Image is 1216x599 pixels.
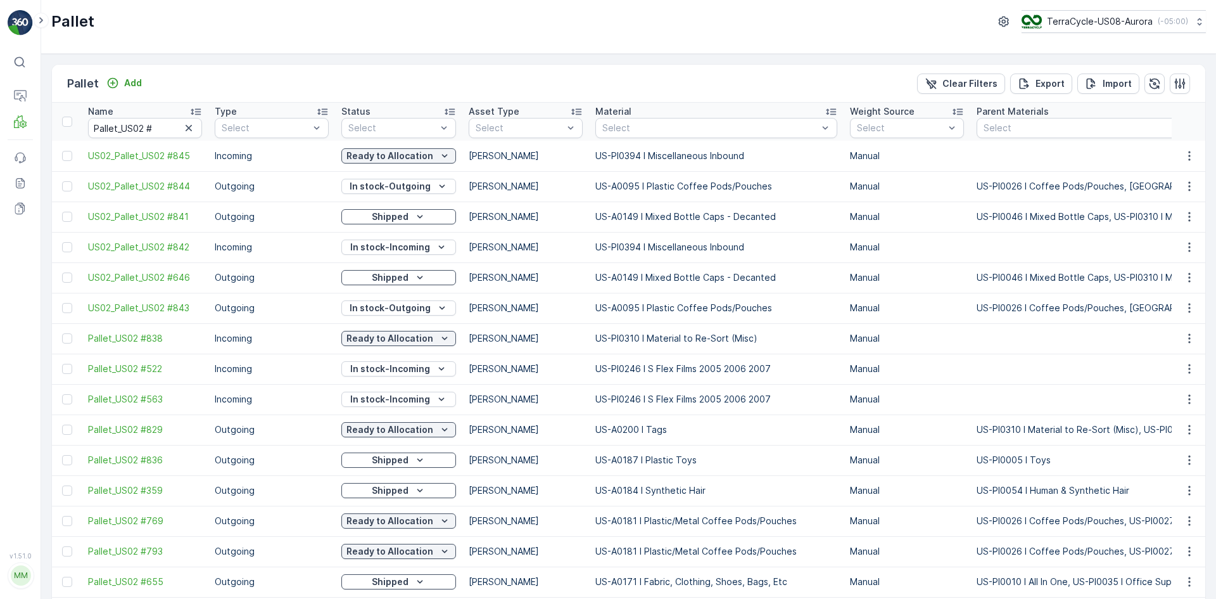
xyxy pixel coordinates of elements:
[341,392,456,407] button: In stock-Incoming
[850,454,964,467] p: Manual
[595,454,837,467] p: US-A0187 I Plastic Toys
[595,484,837,497] p: US-A0184 I Synthetic Hair
[850,545,964,558] p: Manual
[215,484,329,497] p: Outgoing
[341,331,456,346] button: Ready to Allocation
[372,484,408,497] p: Shipped
[222,122,309,134] p: Select
[88,180,202,193] a: US02_Pallet_US02 #844
[62,455,72,465] div: Toggle Row Selected
[1158,16,1188,27] p: ( -05:00 )
[88,150,202,162] a: US02_Pallet_US02 #845
[215,150,329,162] p: Incoming
[62,577,72,587] div: Toggle Row Selected
[595,515,837,527] p: US-A0181 I Plastic/Metal Coffee Pods/Pouches
[850,332,964,345] p: Manual
[372,454,408,467] p: Shipped
[595,363,837,375] p: US-PI0246 I S Flex Films 2005 2006 2007
[341,544,456,559] button: Ready to Allocation
[62,151,72,161] div: Toggle Row Selected
[215,332,329,345] p: Incoming
[341,422,456,437] button: Ready to Allocation
[850,423,964,436] p: Manual
[51,11,94,32] p: Pallet
[11,208,42,219] span: Name :
[88,484,202,497] a: Pallet_US02 #359
[595,150,837,162] p: US-PI0394 I Miscellaneous Inbound
[124,77,142,89] p: Add
[88,363,202,375] a: Pallet_US02 #522
[88,210,202,223] a: US02_Pallet_US02 #841
[88,454,202,467] span: Pallet_US02 #836
[1010,74,1072,94] button: Export
[595,241,837,254] p: US-PI0394 I Miscellaneous Inbound
[215,302,329,314] p: Outgoing
[476,122,563,134] p: Select
[341,453,456,468] button: Shipped
[88,393,202,406] span: Pallet_US02 #563
[850,363,964,375] p: Manual
[62,364,72,374] div: Toggle Row Selected
[88,423,202,436] a: Pallet_US02 #829
[88,545,202,558] a: Pallet_US02 #793
[469,363,583,375] p: [PERSON_NAME]
[62,273,72,283] div: Toggle Row Selected
[595,302,837,314] p: US-A0095 I Plastic Coffee Pods/Pouches
[62,546,72,557] div: Toggle Row Selected
[215,393,329,406] p: Incoming
[88,241,202,254] span: US02_Pallet_US02 #842
[215,576,329,588] p: Outgoing
[215,454,329,467] p: Outgoing
[88,118,202,138] input: Search
[917,74,1005,94] button: Clear Filters
[341,483,456,498] button: Shipped
[350,180,431,193] p: In stock-Outgoing
[62,212,72,222] div: Toggle Row Selected
[62,303,72,313] div: Toggle Row Selected
[67,75,99,93] p: Pallet
[348,122,436,134] p: Select
[341,209,456,224] button: Shipped
[850,180,964,193] p: Manual
[11,271,71,281] span: Tare Weight :
[88,271,202,284] span: US02_Pallet_US02 #646
[215,210,329,223] p: Outgoing
[341,270,456,285] button: Shipped
[942,77,997,90] p: Clear Filters
[595,393,837,406] p: US-PI0246 I S Flex Films 2005 2006 2007
[469,545,583,558] p: [PERSON_NAME]
[1022,10,1206,33] button: TerraCycle-US08-Aurora(-05:00)
[595,545,837,558] p: US-A0181 I Plastic/Metal Coffee Pods/Pouches
[602,122,818,134] p: Select
[62,516,72,526] div: Toggle Row Selected
[62,242,72,252] div: Toggle Row Selected
[62,394,72,404] div: Toggle Row Selected
[850,576,964,588] p: Manual
[350,363,430,375] p: In stock-Incoming
[977,105,1049,118] p: Parent Materials
[341,574,456,589] button: Shipped
[346,545,433,558] p: Ready to Allocation
[341,179,456,194] button: In stock-Outgoing
[62,181,72,191] div: Toggle Row Selected
[215,271,329,284] p: Outgoing
[850,515,964,527] p: Manual
[350,393,430,406] p: In stock-Incoming
[215,423,329,436] p: Outgoing
[469,105,519,118] p: Asset Type
[66,250,71,261] span: -
[88,576,202,588] a: Pallet_US02 #655
[74,229,79,240] span: -
[341,240,456,255] button: In stock-Incoming
[88,515,202,527] a: Pallet_US02 #769
[469,302,583,314] p: [PERSON_NAME]
[850,210,964,223] p: Manual
[595,271,837,284] p: US-A0149 I Mixed Bottle Caps - Decanted
[350,302,431,314] p: In stock-Outgoing
[1077,74,1139,94] button: Import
